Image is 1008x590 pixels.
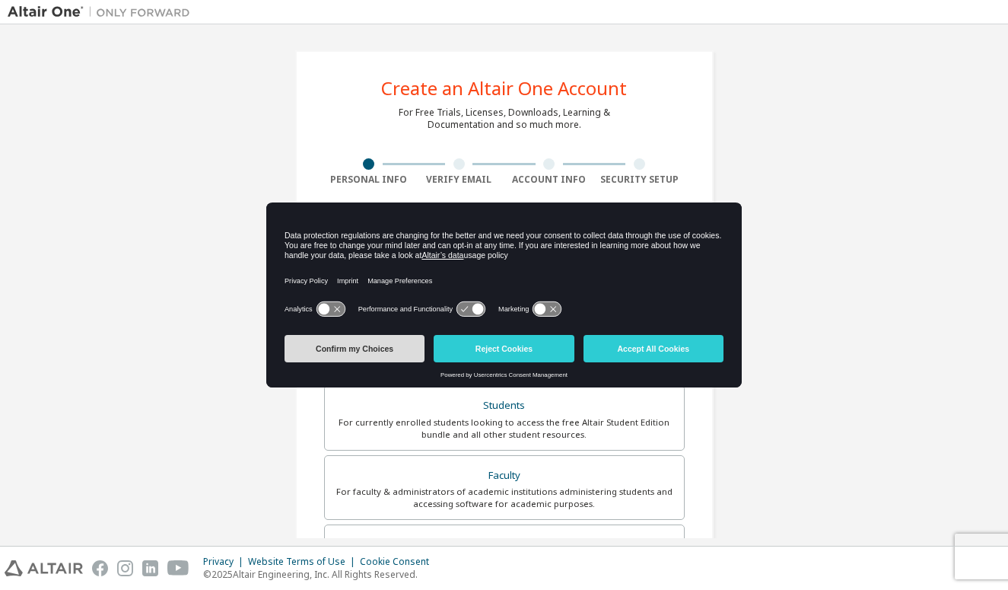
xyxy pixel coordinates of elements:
[203,568,438,581] p: © 2025 Altair Engineering, Inc. All Rights Reserved.
[203,556,248,568] div: Privacy
[504,174,595,186] div: Account Info
[381,79,627,97] div: Create an Altair One Account
[334,465,675,486] div: Faculty
[5,560,83,576] img: altair_logo.svg
[142,560,158,576] img: linkedin.svg
[117,560,133,576] img: instagram.svg
[324,174,415,186] div: Personal Info
[399,107,610,131] div: For Free Trials, Licenses, Downloads, Learning & Documentation and so much more.
[8,5,198,20] img: Altair One
[334,395,675,416] div: Students
[92,560,108,576] img: facebook.svg
[334,534,675,556] div: Everyone else
[414,174,504,186] div: Verify Email
[334,416,675,441] div: For currently enrolled students looking to access the free Altair Student Edition bundle and all ...
[248,556,360,568] div: Website Terms of Use
[594,174,685,186] div: Security Setup
[167,560,189,576] img: youtube.svg
[360,556,438,568] div: Cookie Consent
[334,486,675,510] div: For faculty & administrators of academic institutions administering students and accessing softwa...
